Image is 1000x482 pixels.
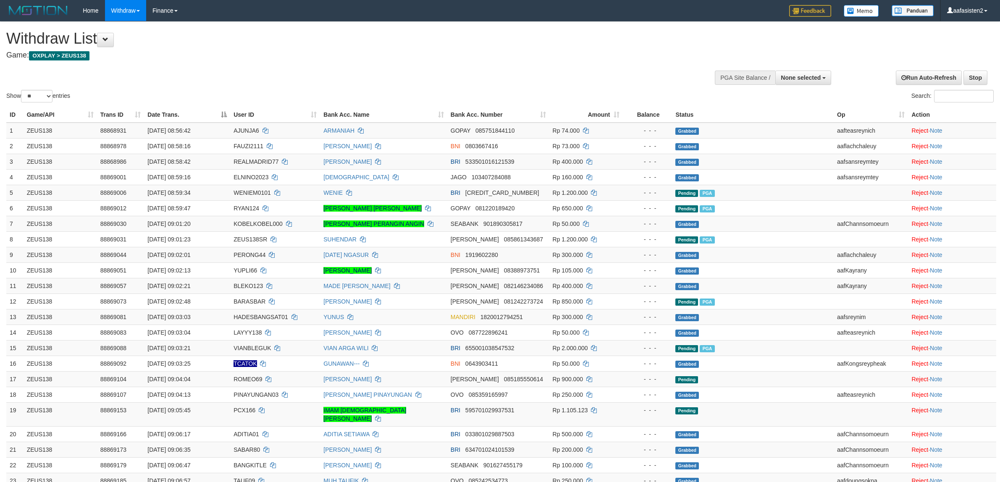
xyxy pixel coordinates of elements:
[834,325,908,340] td: aafteasreynich
[144,107,230,123] th: Date Trans.: activate to sort column descending
[930,298,942,305] a: Note
[930,462,942,469] a: Note
[24,231,97,247] td: ZEUS138
[908,138,996,154] td: ·
[675,299,698,306] span: Pending
[323,376,372,382] a: [PERSON_NAME]
[834,154,908,169] td: aafsansreymtey
[675,361,699,368] span: Grabbed
[483,220,522,227] span: Copy 901890305817 to clipboard
[930,446,942,453] a: Note
[475,205,514,212] span: Copy 081220189420 to clipboard
[234,376,262,382] span: ROMEO69
[451,158,460,165] span: BRI
[834,262,908,278] td: aafKayrany
[626,375,669,383] div: - - -
[147,189,190,196] span: [DATE] 08:59:34
[230,107,320,123] th: User ID: activate to sort column ascending
[465,360,498,367] span: Copy 0643903411 to clipboard
[504,267,540,274] span: Copy 08388973751 to clipboard
[908,340,996,356] td: ·
[700,345,714,352] span: Marked by aafanarl
[147,267,190,274] span: [DATE] 09:02:13
[911,189,928,196] a: Reject
[6,309,24,325] td: 13
[100,314,126,320] span: 88869081
[234,158,278,165] span: REALMADRID77
[480,314,523,320] span: Copy 1820012794251 to clipboard
[323,174,389,181] a: [DEMOGRAPHIC_DATA]
[6,247,24,262] td: 9
[623,107,672,123] th: Balance
[911,376,928,382] a: Reject
[6,51,658,60] h4: Game:
[147,251,190,258] span: [DATE] 09:02:01
[100,360,126,367] span: 88869092
[6,4,70,17] img: MOTION_logo.png
[908,231,996,247] td: ·
[908,325,996,340] td: ·
[234,174,268,181] span: ELNINO2023
[147,174,190,181] span: [DATE] 08:59:16
[24,309,97,325] td: ZEUS138
[451,189,460,196] span: BRI
[781,74,821,81] span: None selected
[323,143,372,149] a: [PERSON_NAME]
[323,158,372,165] a: [PERSON_NAME]
[234,251,265,258] span: PERONG44
[553,267,583,274] span: Rp 105.000
[834,169,908,185] td: aafsansreymtey
[451,345,460,351] span: BRI
[504,298,543,305] span: Copy 081242273724 to clipboard
[147,127,190,134] span: [DATE] 08:56:42
[553,189,588,196] span: Rp 1.200.000
[234,360,257,367] span: Nama rekening ada tanda titik/strip, harap diedit
[675,283,699,290] span: Grabbed
[24,216,97,231] td: ZEUS138
[675,252,699,259] span: Grabbed
[626,282,669,290] div: - - -
[24,371,97,387] td: ZEUS138
[908,216,996,231] td: ·
[6,200,24,216] td: 6
[700,190,714,197] span: Marked by aafanarl
[451,329,464,336] span: OVO
[930,283,942,289] a: Note
[323,283,390,289] a: MADE [PERSON_NAME]
[930,267,942,274] a: Note
[6,325,24,340] td: 14
[6,90,70,102] label: Show entries
[6,356,24,371] td: 16
[504,376,543,382] span: Copy 085185550614 to clipboard
[553,298,583,305] span: Rp 850.000
[549,107,623,123] th: Amount: activate to sort column ascending
[675,128,699,135] span: Grabbed
[323,462,372,469] a: [PERSON_NAME]
[451,360,460,367] span: BNI
[323,267,372,274] a: [PERSON_NAME]
[465,158,514,165] span: Copy 533501016121539 to clipboard
[6,231,24,247] td: 8
[234,220,283,227] span: KOBELKOBEL000
[24,154,97,169] td: ZEUS138
[930,143,942,149] a: Note
[553,143,580,149] span: Rp 73.000
[930,220,942,227] a: Note
[908,154,996,169] td: ·
[465,143,498,149] span: Copy 0803667416 to clipboard
[504,283,543,289] span: Copy 082146234086 to clipboard
[675,174,699,181] span: Grabbed
[147,205,190,212] span: [DATE] 08:59:47
[911,345,928,351] a: Reject
[24,247,97,262] td: ZEUS138
[451,267,499,274] span: [PERSON_NAME]
[626,297,669,306] div: - - -
[908,169,996,185] td: ·
[911,446,928,453] a: Reject
[834,247,908,262] td: aaflachchaleuy
[834,309,908,325] td: aafsreynim
[100,329,126,336] span: 88869083
[24,169,97,185] td: ZEUS138
[908,123,996,139] td: ·
[675,376,698,383] span: Pending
